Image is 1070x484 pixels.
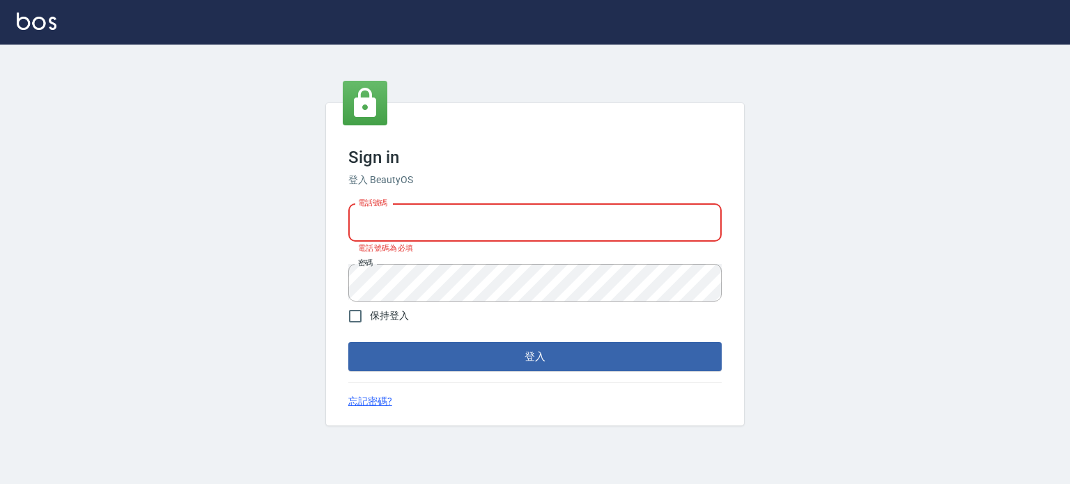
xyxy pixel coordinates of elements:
img: Logo [17,13,56,30]
a: 忘記密碼? [348,394,392,409]
label: 密碼 [358,258,373,268]
button: 登入 [348,342,722,371]
p: 電話號碼為必填 [358,244,712,253]
label: 電話號碼 [358,198,387,208]
span: 保持登入 [370,309,409,323]
h6: 登入 BeautyOS [348,173,722,187]
h3: Sign in [348,148,722,167]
